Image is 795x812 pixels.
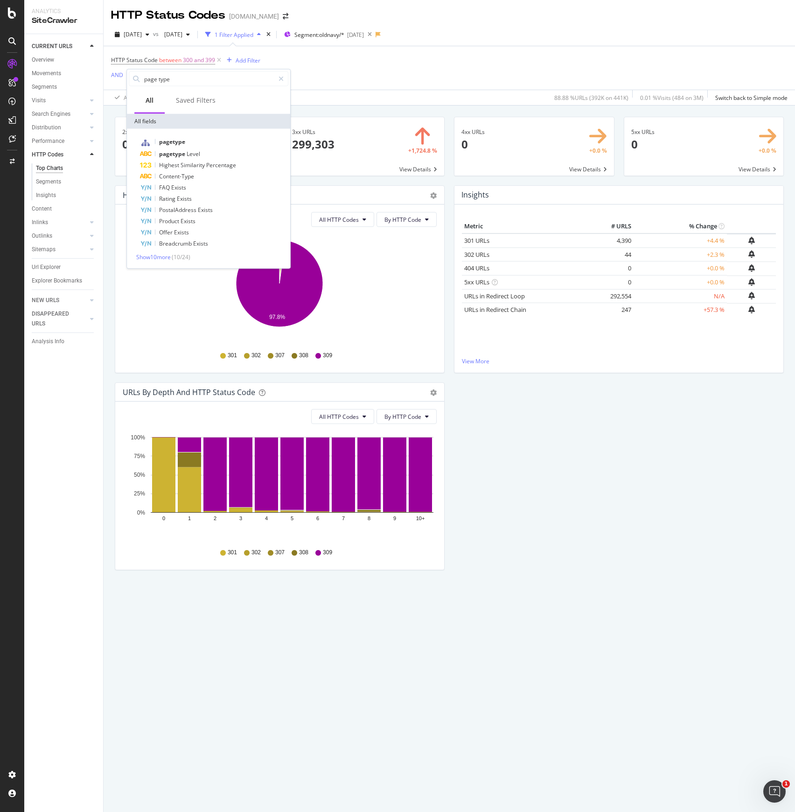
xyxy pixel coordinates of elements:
text: 2 [214,516,216,522]
text: 4 [265,516,268,522]
div: Switch back to Simple mode [715,94,788,102]
div: bell-plus [748,292,755,299]
td: 4,390 [596,233,634,248]
a: Search Engines [32,109,87,119]
button: By HTTP Code [377,409,437,424]
div: 0.01 % Visits ( 484 on 3M ) [640,94,704,102]
td: 44 [596,247,634,261]
text: 9 [393,516,396,522]
span: Product [159,217,181,225]
a: Analysis Info [32,337,97,346]
span: 300 and 399 [183,54,215,67]
a: 302 URLs [464,250,489,259]
div: Apply [124,94,138,102]
span: FAQ [159,184,171,191]
span: 309 [323,352,332,360]
button: All HTTP Codes [311,409,374,424]
span: Exists [193,240,208,247]
div: DISAPPEARED URLS [32,309,79,329]
div: HTTP Status Codes [111,7,225,23]
text: 8 [368,516,370,522]
span: 308 [299,549,308,557]
text: 0% [137,509,146,516]
a: Url Explorer [32,262,97,272]
span: Similarity [181,161,206,169]
a: View More [462,357,776,365]
div: bell-plus [748,264,755,272]
span: Percentage [206,161,236,169]
a: Inlinks [32,218,87,227]
svg: A chart. [123,431,437,540]
span: Offer [159,228,174,236]
a: Visits [32,96,87,106]
h4: Insights [461,189,489,201]
span: 307 [275,549,285,557]
td: +4.4 % [634,233,727,248]
div: Performance [32,136,64,146]
div: 88.88 % URLs ( 392K on 441K ) [554,94,628,102]
text: 0 [162,516,165,522]
td: 0 [596,261,634,275]
th: # URLS [596,219,634,233]
div: Outlinks [32,231,52,241]
text: 7 [342,516,345,522]
text: 1 [188,516,191,522]
a: Segments [36,177,97,187]
button: By HTTP Code [377,212,437,227]
text: 6 [316,516,319,522]
span: All HTTP Codes [319,216,359,224]
span: All HTTP Codes [319,413,359,421]
span: 302 [251,549,261,557]
div: arrow-right-arrow-left [283,13,288,20]
span: Exists [198,206,213,214]
a: Performance [32,136,87,146]
div: gear [430,192,437,199]
div: Sitemaps [32,245,56,254]
span: PostalAddress [159,206,198,214]
button: [DATE] [160,27,194,42]
span: 301 [228,352,237,360]
button: Add Filter [223,55,260,66]
div: URLs by Depth and HTTP Status Code [123,388,255,397]
a: Segments [32,82,97,92]
td: 247 [596,303,634,317]
div: 1 Filter Applied [215,31,253,39]
div: bell-plus [748,278,755,286]
span: 2025 Aug. 20th [160,30,182,38]
span: Highest [159,161,181,169]
div: [DOMAIN_NAME] [229,12,279,21]
div: Analysis Info [32,337,64,346]
a: 5xx URLs [464,278,489,286]
a: NEW URLS [32,296,87,305]
td: 292,554 [596,289,634,303]
a: Top Charts [36,163,97,173]
div: HTTP Status Codes Distribution [123,191,234,200]
td: +57.3 % [634,303,727,317]
a: HTTP Codes [32,150,87,160]
a: Explorer Bookmarks [32,276,97,286]
div: Movements [32,69,61,78]
div: gear [430,389,437,396]
a: 301 URLs [464,236,489,245]
div: Analytics [32,7,96,15]
div: bell-plus [748,250,755,258]
span: 1 [782,780,790,788]
text: 3 [239,516,242,522]
div: bell-plus [748,237,755,244]
input: Search by field name [143,72,274,86]
div: AND [111,71,123,79]
div: Search Engines [32,109,70,119]
div: Visits [32,96,46,106]
div: Content [32,204,52,214]
text: 5 [291,516,293,522]
div: All [146,96,153,105]
text: 50% [134,472,145,478]
button: Segment:oldnavy/*[DATE] [280,27,364,42]
span: 301 [228,549,237,557]
a: Distribution [32,123,87,133]
span: 308 [299,352,308,360]
span: Rating [159,195,177,203]
iframe: Intercom live chat [763,780,786,803]
button: Switch back to Simple mode [711,90,788,105]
